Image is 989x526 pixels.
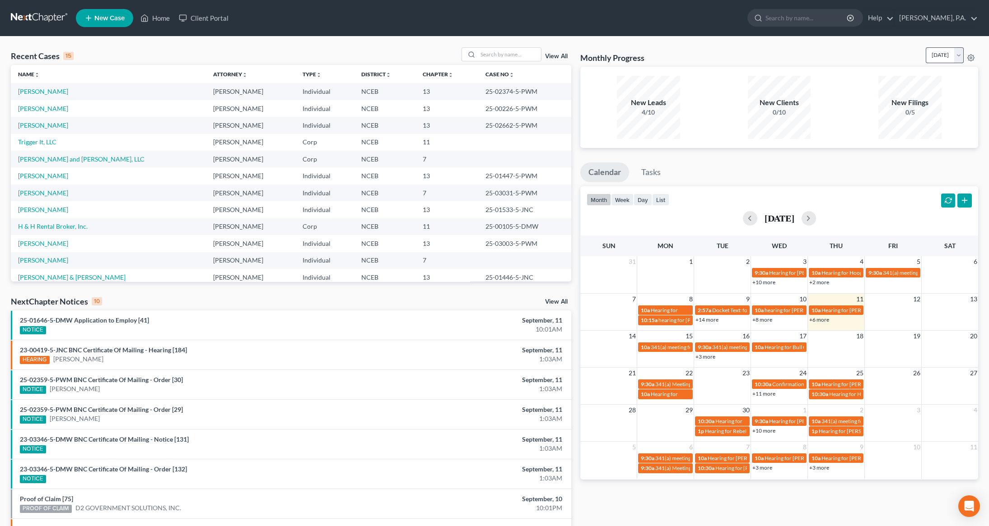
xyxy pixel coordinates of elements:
span: 26 [912,368,921,378]
span: 6 [973,256,978,267]
span: 9 [859,442,864,452]
span: Thu [830,242,843,249]
span: 17 [798,331,807,341]
td: [PERSON_NAME] [206,269,295,286]
a: +2 more [809,279,829,286]
a: View All [545,299,568,305]
div: September, 11 [387,375,562,384]
td: 13 [415,201,478,218]
span: 341(a) meeting for [PERSON_NAME] & [PERSON_NAME] [655,455,790,461]
span: 10a [641,391,650,397]
span: 10a [698,455,707,461]
span: 10:30a [755,381,771,388]
span: hearing for [PERSON_NAME] and [PERSON_NAME] [658,317,781,323]
span: 24 [798,368,807,378]
span: 4 [859,256,864,267]
span: 10:30a [698,418,714,424]
span: Hearing for Hoopers Distributing LLC [821,269,910,276]
span: 8 [802,442,807,452]
span: 10 [912,442,921,452]
span: Hearing for [651,391,678,397]
a: Client Portal [174,10,233,26]
span: 9:30a [698,344,711,351]
span: 7 [631,294,637,305]
a: +14 more [695,316,718,323]
td: [PERSON_NAME] [206,167,295,184]
span: 1 [802,405,807,415]
td: 11 [415,218,478,235]
span: Hearing for [PERSON_NAME] & [PERSON_NAME] [708,455,826,461]
span: Fri [888,242,898,249]
a: View All [545,53,568,60]
div: NOTICE [20,445,46,453]
td: [PERSON_NAME] [206,134,295,151]
a: 23-00419-5-JNC BNC Certificate Of Mailing - Hearing [184] [20,346,187,354]
span: Hearing for Rebellion Point Entertainment, LLC [705,428,816,434]
td: Corp [295,151,354,167]
a: [PERSON_NAME] [18,189,68,197]
span: 9:30a [641,455,654,461]
button: month [587,194,611,206]
a: +11 more [752,390,775,397]
span: Wed [772,242,787,249]
span: 9:30a [641,465,654,471]
td: [PERSON_NAME] [206,100,295,117]
span: 341(a) meeting for [PERSON_NAME] [PERSON_NAME] [712,344,843,351]
span: 5 [916,256,921,267]
a: [PERSON_NAME] [18,105,68,112]
td: NCEB [354,185,415,201]
a: +10 more [752,427,775,434]
a: [PERSON_NAME] [18,256,68,264]
td: 25-02662-5-PWM [478,117,571,134]
td: 7 [415,252,478,269]
a: [PERSON_NAME] [53,355,103,364]
span: 9:30a [755,418,768,424]
td: 25-00105-5-DMW [478,218,571,235]
td: 7 [415,185,478,201]
span: 9:30a [868,269,882,276]
span: 10 [798,294,807,305]
span: 15 [685,331,694,341]
td: 13 [415,167,478,184]
span: 10a [641,344,650,351]
td: NCEB [354,134,415,151]
span: 9:30a [755,269,768,276]
td: Individual [295,269,354,286]
td: NCEB [354,100,415,117]
span: Hearing for [PERSON_NAME] [821,307,892,314]
span: 10a [641,307,650,314]
a: +3 more [809,464,829,471]
td: NCEB [354,83,415,100]
div: New Filings [878,97,942,108]
a: [PERSON_NAME] [50,384,100,393]
div: New Leads [617,97,680,108]
span: Hearing for [PERSON_NAME] [821,381,892,388]
div: 0/10 [748,108,811,117]
span: 10a [755,307,764,314]
span: Hearing for [715,418,742,424]
td: Individual [295,100,354,117]
a: [PERSON_NAME] [18,121,68,129]
td: 25-00226-5-PWM [478,100,571,117]
span: 20 [969,331,978,341]
span: 10a [755,455,764,461]
span: 31 [628,256,637,267]
td: 25-03003-5-PWM [478,235,571,252]
td: Individual [295,83,354,100]
td: Individual [295,167,354,184]
span: 341(a) Meeting for [PERSON_NAME] [655,465,743,471]
a: +6 more [809,316,829,323]
a: Districtunfold_more [361,71,391,78]
a: [PERSON_NAME], P.A. [895,10,978,26]
td: 25-01447-5-PWM [478,167,571,184]
td: 25-03031-5-PWM [478,185,571,201]
a: [PERSON_NAME] [50,414,100,423]
span: 2 [745,256,751,267]
span: Hearing for [PERSON_NAME] [769,418,840,424]
a: [PERSON_NAME] [18,240,68,247]
a: +3 more [695,353,715,360]
span: New Case [94,15,125,22]
td: 25-01446-5-JNC [478,269,571,286]
td: NCEB [354,218,415,235]
span: 16 [742,331,751,341]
